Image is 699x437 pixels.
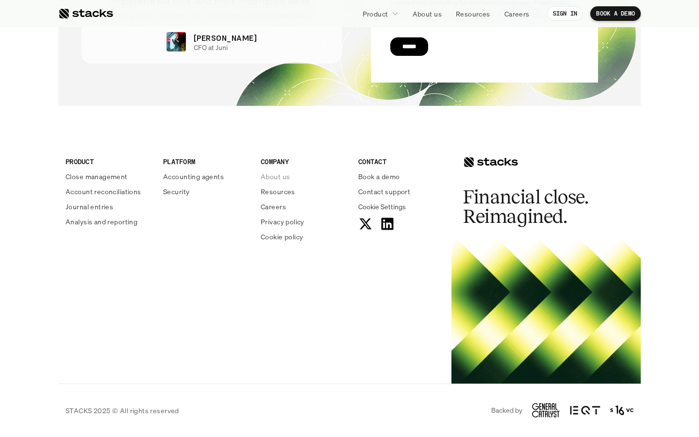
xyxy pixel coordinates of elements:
[358,202,406,212] span: Cookie Settings
[66,202,113,212] p: Journal entries
[358,202,406,212] button: Cookie Trigger
[491,406,522,415] p: Backed by
[363,9,388,19] p: Product
[590,6,641,21] a: BOOK A DEMO
[163,156,249,167] p: PLATFORM
[261,217,347,227] a: Privacy policy
[66,186,151,197] a: Account reconciliations
[261,171,290,182] p: About us
[66,171,128,182] p: Close management
[66,202,151,212] a: Journal entries
[358,186,444,197] a: Contact support
[504,9,530,19] p: Careers
[66,217,151,227] a: Analysis and reporting
[66,156,151,167] p: PRODUCT
[194,44,228,52] p: CFO at Juni
[553,10,578,17] p: SIGN IN
[163,171,224,182] p: Accounting agents
[66,405,179,416] p: STACKS 2025 © All rights reserved
[358,171,400,182] p: Book a demo
[413,9,442,19] p: About us
[463,187,609,226] h2: Financial close. Reimagined.
[456,9,490,19] p: Resources
[547,6,583,21] a: SIGN IN
[66,217,137,227] p: Analysis and reporting
[358,156,444,167] p: CONTACT
[407,5,448,22] a: About us
[163,186,189,197] p: Security
[261,186,295,197] p: Resources
[450,5,496,22] a: Resources
[194,32,257,44] p: [PERSON_NAME]
[163,171,249,182] a: Accounting agents
[261,217,304,227] p: Privacy policy
[596,10,635,17] p: BOOK A DEMO
[261,156,347,167] p: COMPANY
[499,5,535,22] a: Careers
[261,171,347,182] a: About us
[66,186,141,197] p: Account reconciliations
[66,171,151,182] a: Close management
[261,186,347,197] a: Resources
[261,232,347,242] a: Cookie policy
[115,225,157,232] a: Privacy Policy
[358,171,444,182] a: Book a demo
[358,186,410,197] p: Contact support
[261,202,347,212] a: Careers
[261,202,286,212] p: Careers
[163,186,249,197] a: Security
[261,232,303,242] p: Cookie policy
